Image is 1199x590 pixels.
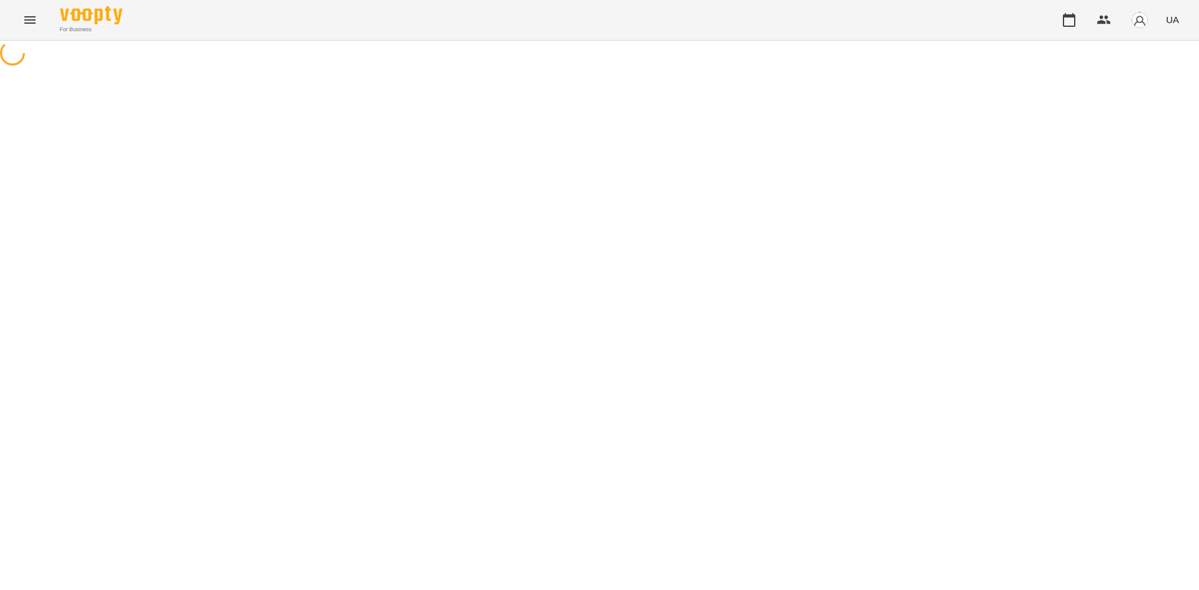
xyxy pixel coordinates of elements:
[60,6,122,24] img: Voopty Logo
[1166,13,1179,26] span: UA
[1131,11,1148,29] img: avatar_s.png
[15,5,45,35] button: Menu
[1161,8,1184,31] button: UA
[60,26,122,34] span: For Business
